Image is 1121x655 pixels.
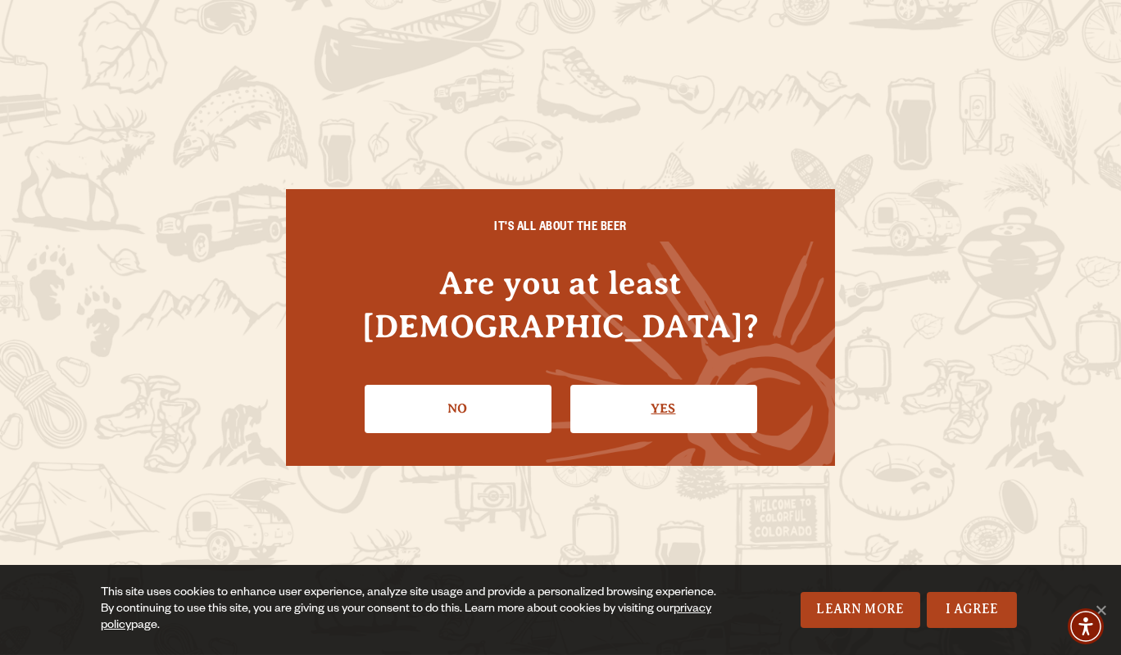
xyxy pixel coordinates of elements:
div: Accessibility Menu [1068,608,1104,644]
a: Confirm I'm 21 or older [570,385,757,432]
a: No [365,385,551,432]
div: This site uses cookies to enhance user experience, analyze site usage and provide a personalized ... [101,585,724,635]
a: Learn More [801,592,921,628]
a: privacy policy [101,603,711,633]
a: I Agree [927,592,1017,628]
h6: IT'S ALL ABOUT THE BEER [319,222,802,237]
h4: Are you at least [DEMOGRAPHIC_DATA]? [319,261,802,348]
